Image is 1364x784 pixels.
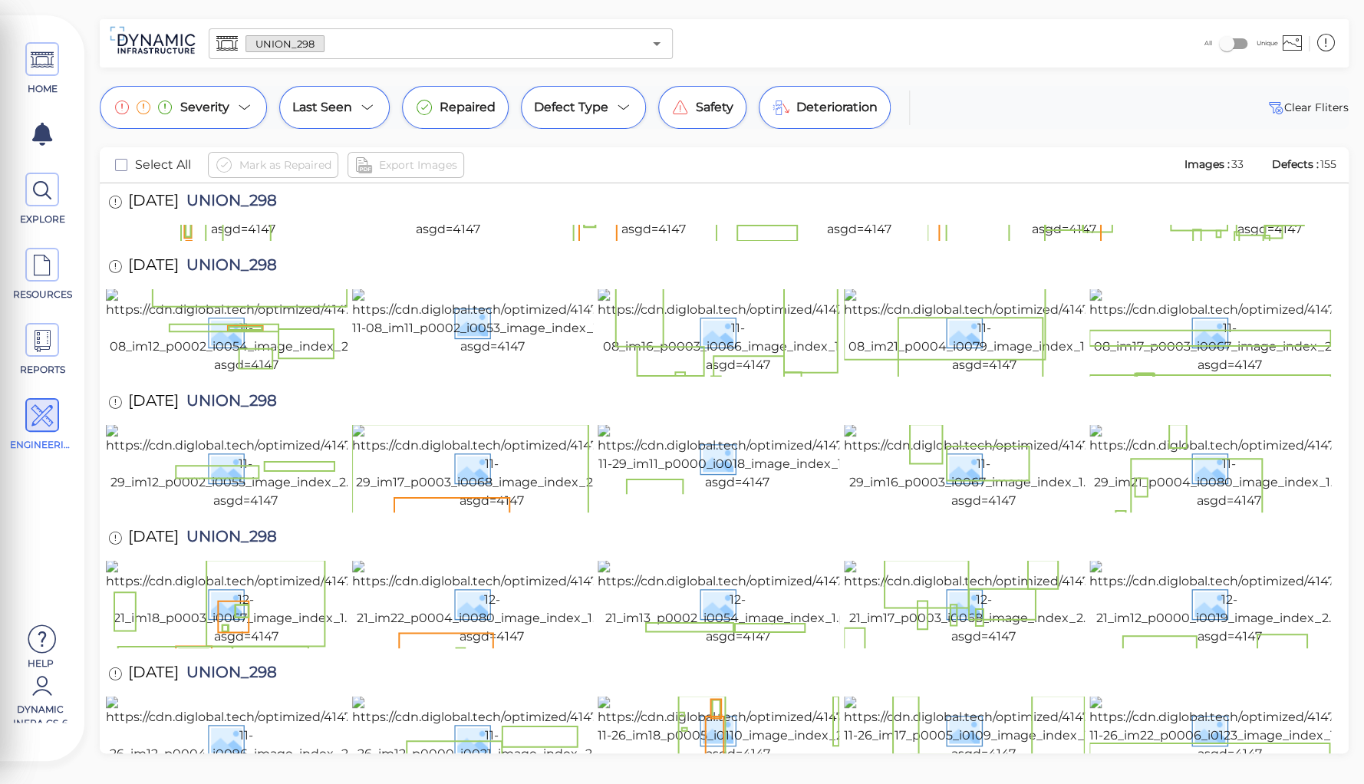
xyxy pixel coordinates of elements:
img: https://cdn.diglobal.tech/optimized/4147/2013-11-26_im12_p0000_i0021_image_index_2.png?asgd=4147 [352,696,632,782]
img: https://cdn.diglobal.tech/optimized/4147/2015-12-21_im22_p0004_i0080_image_index_1.png?asgd=4147 [352,560,632,646]
img: https://cdn.diglobal.tech/optimized/4147/2019-11-08_im12_p0002_i0054_image_index_2.png?asgd=4147 [106,288,387,374]
a: ENGINEERING [8,398,77,452]
span: Last Seen [292,98,352,117]
span: [DATE] [128,529,179,549]
span: Severity [180,98,229,117]
a: EXPLORE [8,173,77,226]
button: Clear Fliters [1266,98,1349,117]
span: Safety [696,98,733,117]
img: https://cdn.diglobal.tech/optimized/4147/2017-11-29_im11_p0000_i0018_image_index_1.png?asgd=4147 [598,424,877,492]
span: 155 [1320,157,1336,171]
span: Defects : [1270,157,1320,171]
button: Mark as Repaired [208,152,338,178]
span: Repaired [440,98,496,117]
span: Help [8,657,73,669]
img: https://cdn.diglobal.tech/optimized/4147/2017-11-29_im17_p0003_i0068_image_index_2.png?asgd=4147 [352,424,631,510]
span: UNION_298 [179,664,277,685]
span: ENGINEERING [10,438,75,452]
span: UNION_298 [179,393,277,413]
img: https://cdn.diglobal.tech/optimized/4147/2015-12-21_im17_p0003_i0068_image_index_2.png?asgd=4147 [844,560,1124,646]
span: HOME [10,82,75,96]
span: Defect Type [534,98,608,117]
span: Deterioration [796,98,878,117]
img: https://cdn.diglobal.tech/optimized/4147/2017-11-29_im16_p0003_i0067_image_index_1.png?asgd=4147 [844,424,1123,510]
span: 33 [1231,157,1244,171]
span: Images : [1183,157,1231,171]
span: REPORTS [10,363,75,377]
span: UNION_298 [179,257,277,278]
span: [DATE] [128,257,179,278]
img: https://cdn.diglobal.tech/optimized/4147/2013-11-26_im18_p0005_i0110_image_index_2.png?asgd=4147 [598,696,878,763]
span: UNION_298 [246,37,324,51]
span: EXPLORE [10,212,75,226]
img: https://cdn.diglobal.tech/optimized/4147/2013-11-26_im17_p0005_i0109_image_index_1.png?asgd=4147 [844,696,1124,763]
span: RESOURCES [10,288,75,301]
img: https://cdn.diglobal.tech/optimized/4147/2013-11-26_im12_p0004_i0096_image_index_2.png?asgd=4147 [106,696,386,782]
img: https://cdn.diglobal.tech/optimized/4147/2019-11-08_im16_p0003_i0066_image_index_1.png?asgd=4147 [598,288,878,374]
a: REPORTS [8,323,77,377]
button: Open [646,33,667,54]
img: https://cdn.diglobal.tech/optimized/4147/2015-12-21_im18_p0003_i0067_image_index_1.png?asgd=4147 [106,560,386,646]
span: [DATE] [128,393,179,413]
span: Select All [135,156,191,174]
img: https://cdn.diglobal.tech/optimized/4147/2019-11-08_im11_p0002_i0053_image_index_1.png?asgd=4147 [352,288,633,356]
span: Mark as Repaired [239,156,331,174]
span: UNION_298 [179,529,277,549]
img: https://cdn.diglobal.tech/optimized/4147/2019-11-08_im21_p0004_i0079_image_index_1.png?asgd=4147 [844,288,1125,374]
span: [DATE] [128,193,179,213]
img: https://cdn.diglobal.tech/optimized/4147/2015-12-21_im13_p0002_i0054_image_index_1.png?asgd=4147 [598,560,878,646]
span: Dynamic Infra CS-6 [8,703,73,723]
iframe: Chat [1299,715,1352,772]
span: Export Images [379,156,457,174]
a: RESOURCES [8,248,77,301]
button: Export Images [348,152,464,178]
span: UNION_298 [179,193,277,213]
span: [DATE] [128,664,179,685]
div: All Unique [1204,28,1278,58]
a: HOME [8,42,77,96]
img: https://cdn.diglobal.tech/optimized/4147/2017-11-29_im12_p0002_i0055_image_index_2.png?asgd=4147 [106,424,385,510]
